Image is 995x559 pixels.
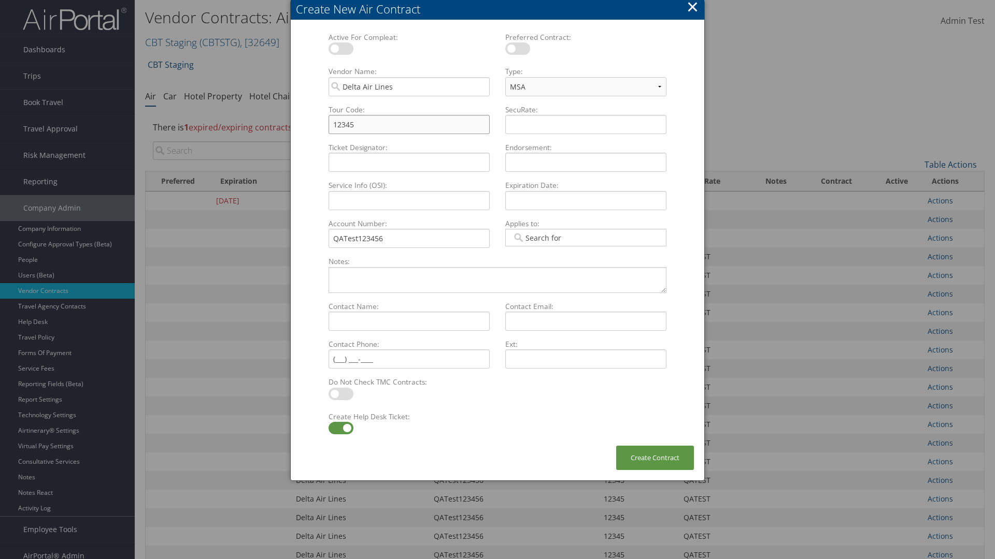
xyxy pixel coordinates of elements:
label: Do Not Check TMC Contracts: [324,377,494,387]
input: Applies to: [512,232,570,243]
textarea: Notes: [329,267,666,293]
label: Service Info (OSI): [324,180,494,190]
div: Create New Air Contract [296,1,704,17]
input: Endorsement: [505,153,666,172]
label: Expiration Date: [501,180,671,190]
input: Service Info (OSI): [329,191,490,210]
input: Contact Email: [505,312,666,331]
label: Contact Email: [501,301,671,312]
label: Contact Name: [324,301,494,312]
label: Vendor Name: [324,66,494,77]
button: Create Contract [616,446,694,470]
select: Type: [505,77,666,96]
label: Endorsement: [501,142,671,153]
label: Tour Code: [324,105,494,115]
label: Applies to: [501,218,671,229]
label: Ext: [501,339,671,349]
input: Contact Phone: [329,349,490,369]
label: Create Help Desk Ticket: [324,411,494,422]
label: Contact Phone: [324,339,494,349]
input: Vendor Name: [329,77,490,96]
input: SecuRate: [505,115,666,134]
label: Preferred Contract: [501,32,671,42]
input: Ext: [505,349,666,369]
input: Ticket Designator: [329,153,490,172]
label: SecuRate: [501,105,671,115]
label: Type: [501,66,671,77]
label: Ticket Designator: [324,142,494,153]
input: Expiration Date: [505,191,666,210]
input: Contact Name: [329,312,490,331]
label: Active For Compleat: [324,32,494,42]
input: Account Number: [329,229,490,248]
label: Account Number: [324,218,494,229]
label: Notes: [324,256,671,267]
input: Tour Code: [329,115,490,134]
